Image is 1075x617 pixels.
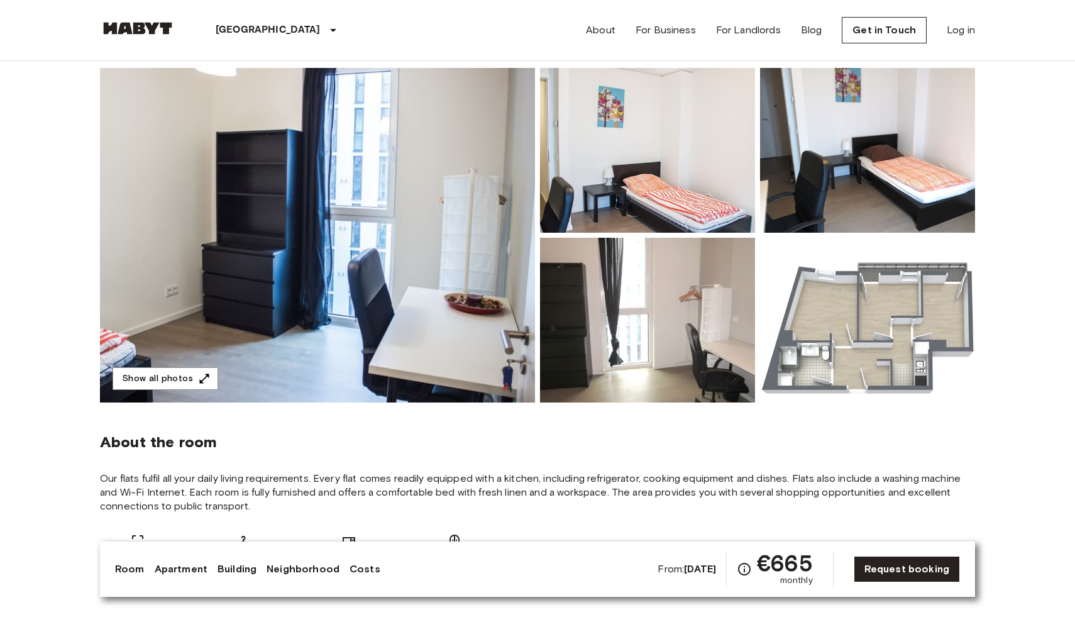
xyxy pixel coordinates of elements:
[757,552,813,574] span: €665
[113,367,218,391] button: Show all photos
[760,68,975,233] img: Picture of unit DE-01-302-005-01
[115,562,145,577] a: Room
[737,562,752,577] svg: Check cost overview for full price breakdown. Please note that discounts apply to new joiners onl...
[350,562,380,577] a: Costs
[801,23,822,38] a: Blog
[218,562,256,577] a: Building
[780,574,813,587] span: monthly
[842,17,927,43] a: Get in Touch
[760,238,975,403] img: Picture of unit DE-01-302-005-01
[636,23,696,38] a: For Business
[540,238,755,403] img: Picture of unit DE-01-302-005-01
[155,562,207,577] a: Apartment
[540,68,755,233] img: Picture of unit DE-01-302-005-01
[947,23,975,38] a: Log in
[658,562,716,576] span: From:
[100,22,175,35] img: Habyt
[100,472,975,513] span: Our flats fulfil all your daily living requirements. Every flat comes readily equipped with a kit...
[267,562,339,577] a: Neighborhood
[684,563,716,575] b: [DATE]
[716,23,781,38] a: For Landlords
[586,23,615,38] a: About
[216,23,321,38] p: [GEOGRAPHIC_DATA]
[100,433,975,452] span: About the room
[100,68,535,403] img: Marketing picture of unit DE-01-302-005-01
[854,556,960,582] a: Request booking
